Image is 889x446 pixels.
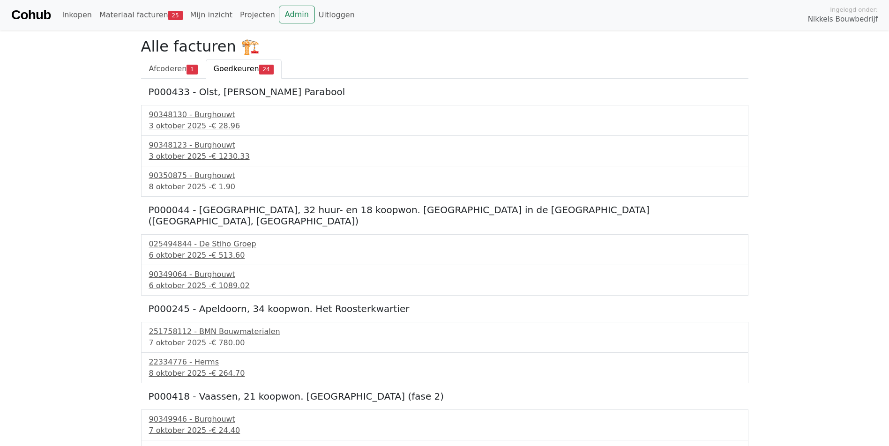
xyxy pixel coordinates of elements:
div: 22334776 - Herms [149,357,740,368]
span: 24 [259,65,274,74]
div: 025494844 - De Stiho Groep [149,238,740,250]
div: 8 oktober 2025 - [149,368,740,379]
span: € 1.90 [211,182,235,191]
span: € 513.60 [211,251,245,260]
span: 1 [187,65,197,74]
div: 251758112 - BMN Bouwmaterialen [149,326,740,337]
h5: P000418 - Vaassen, 21 koopwon. [GEOGRAPHIC_DATA] (fase 2) [149,391,741,402]
span: Goedkeuren [214,64,259,73]
span: € 28.96 [211,121,240,130]
a: Cohub [11,4,51,26]
h5: P000245 - Apeldoorn, 34 koopwon. Het Roosterkwartier [149,303,741,314]
a: 22334776 - Herms8 oktober 2025 -€ 264.70 [149,357,740,379]
div: 6 oktober 2025 - [149,250,740,261]
span: € 780.00 [211,338,245,347]
div: 7 oktober 2025 - [149,425,740,436]
span: Ingelogd onder: [830,5,878,14]
span: € 264.70 [211,369,245,378]
a: Projecten [236,6,279,24]
div: 90348130 - Burghouwt [149,109,740,120]
div: 6 oktober 2025 - [149,280,740,291]
a: Goedkeuren24 [206,59,282,79]
div: 8 oktober 2025 - [149,181,740,193]
span: € 24.40 [211,426,240,435]
span: 25 [168,11,183,20]
a: 90350875 - Burghouwt8 oktober 2025 -€ 1.90 [149,170,740,193]
a: 90349946 - Burghouwt7 oktober 2025 -€ 24.40 [149,414,740,436]
a: Materiaal facturen25 [96,6,187,24]
a: 251758112 - BMN Bouwmaterialen7 oktober 2025 -€ 780.00 [149,326,740,349]
h2: Alle facturen 🏗️ [141,37,748,55]
span: Afcoderen [149,64,187,73]
div: 7 oktober 2025 - [149,337,740,349]
div: 90349946 - Burghouwt [149,414,740,425]
a: Inkopen [58,6,95,24]
a: Uitloggen [315,6,359,24]
div: 3 oktober 2025 - [149,120,740,132]
a: 90348123 - Burghouwt3 oktober 2025 -€ 1230.33 [149,140,740,162]
a: 90349064 - Burghouwt6 oktober 2025 -€ 1089.02 [149,269,740,291]
a: Mijn inzicht [187,6,237,24]
div: 90350875 - Burghouwt [149,170,740,181]
h5: P000044 - [GEOGRAPHIC_DATA], 32 huur- en 18 koopwon. [GEOGRAPHIC_DATA] in de [GEOGRAPHIC_DATA] ([... [149,204,741,227]
span: € 1230.33 [211,152,249,161]
span: Nikkels Bouwbedrijf [808,14,878,25]
a: 025494844 - De Stiho Groep6 oktober 2025 -€ 513.60 [149,238,740,261]
div: 90349064 - Burghouwt [149,269,740,280]
div: 3 oktober 2025 - [149,151,740,162]
a: Afcoderen1 [141,59,206,79]
a: Admin [279,6,315,23]
a: 90348130 - Burghouwt3 oktober 2025 -€ 28.96 [149,109,740,132]
h5: P000433 - Olst, [PERSON_NAME] Parabool [149,86,741,97]
div: 90348123 - Burghouwt [149,140,740,151]
span: € 1089.02 [211,281,249,290]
